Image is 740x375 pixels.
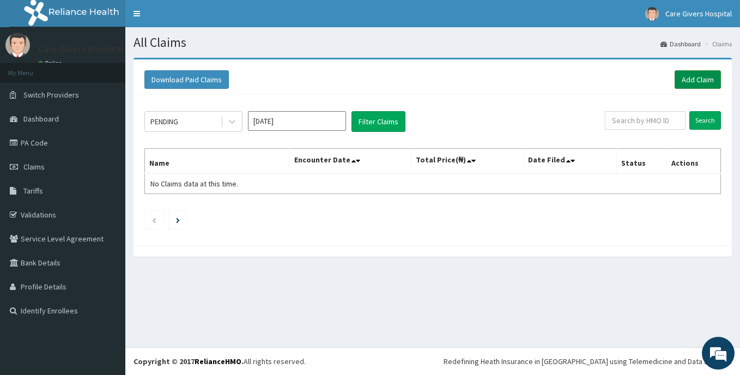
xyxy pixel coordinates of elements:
span: Dashboard [23,114,59,124]
a: Add Claim [675,70,721,89]
footer: All rights reserved. [125,347,740,375]
th: Status [616,149,666,174]
li: Claims [702,39,732,49]
span: Switch Providers [23,90,79,100]
strong: Copyright © 2017 . [134,356,244,366]
span: Claims [23,162,45,172]
a: Online [38,59,64,67]
img: User Image [5,33,30,57]
a: Previous page [151,215,156,225]
a: Dashboard [660,39,701,49]
input: Search [689,111,721,130]
input: Search by HMO ID [605,111,686,130]
span: Tariffs [23,186,43,196]
p: Care Givers Hospital [38,44,124,54]
span: No Claims data at this time. [150,179,238,189]
th: Name [145,149,290,174]
div: PENDING [150,116,178,127]
th: Total Price(₦) [411,149,523,174]
div: Redefining Heath Insurance in [GEOGRAPHIC_DATA] using Telemedicine and Data Science! [444,356,732,367]
th: Encounter Date [290,149,411,174]
button: Filter Claims [351,111,405,132]
h1: All Claims [134,35,732,50]
th: Actions [666,149,720,174]
th: Date Filed [524,149,617,174]
a: RelianceHMO [195,356,241,366]
span: Care Givers Hospital [665,9,732,19]
input: Select Month and Year [248,111,346,131]
a: Next page [176,215,180,225]
button: Download Paid Claims [144,70,229,89]
img: User Image [645,7,659,21]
